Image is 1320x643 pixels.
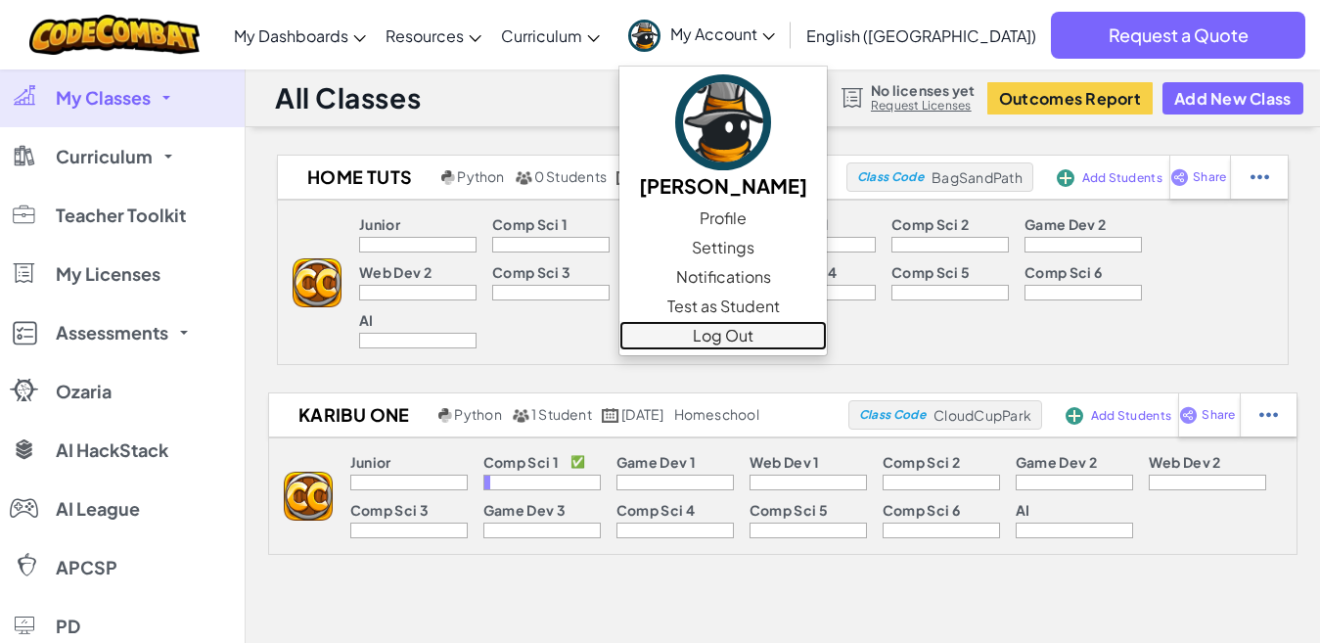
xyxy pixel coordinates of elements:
[932,168,1023,186] span: BagSandPath
[987,82,1153,115] button: Outcomes Report
[1149,454,1221,470] p: Web Dev 2
[56,324,168,342] span: Assessments
[512,408,529,423] img: MultipleUsers.png
[933,406,1031,424] span: CloudCupPark
[534,167,607,185] span: 0 Students
[56,265,160,283] span: My Licenses
[675,74,771,170] img: avatar
[275,79,421,116] h1: All Classes
[616,454,696,470] p: Game Dev 1
[618,4,785,66] a: My Account
[621,405,663,423] span: [DATE]
[1259,406,1278,424] img: IconStudentEllipsis.svg
[234,25,348,46] span: My Dashboards
[56,89,151,107] span: My Classes
[278,162,436,192] h2: HOME TUTS
[1193,171,1226,183] span: Share
[269,400,433,430] h2: KARIBU ONE
[670,23,775,44] span: My Account
[619,262,827,292] a: Notifications
[278,162,846,192] a: HOME TUTS Python 0 Students [DATE]
[859,409,926,421] span: Class Code
[1082,172,1162,184] span: Add Students
[1202,409,1235,421] span: Share
[483,454,559,470] p: Comp Sci 1
[883,454,960,470] p: Comp Sci 2
[492,264,570,280] p: Comp Sci 3
[491,9,610,62] a: Curriculum
[891,216,969,232] p: Comp Sci 2
[56,207,186,224] span: Teacher Toolkit
[350,454,391,470] p: Junior
[457,167,504,185] span: Python
[56,383,112,400] span: Ozaria
[619,292,827,321] a: Test as Student
[619,233,827,262] a: Settings
[1057,169,1074,187] img: IconAddStudents.svg
[883,502,960,518] p: Comp Sci 6
[1162,82,1303,115] button: Add New Class
[515,170,532,185] img: MultipleUsers.png
[616,170,634,185] img: calendar.svg
[750,502,828,518] p: Comp Sci 5
[359,264,432,280] p: Web Dev 2
[56,441,168,459] span: AI HackStack
[56,500,140,518] span: AI League
[483,502,566,518] p: Game Dev 3
[891,264,970,280] p: Comp Sci 5
[1091,410,1171,422] span: Add Students
[269,400,848,430] a: KARIBU ONE Python 1 Student [DATE] homeschool
[438,408,453,423] img: python.png
[224,9,376,62] a: My Dashboards
[619,204,827,233] a: Profile
[676,265,771,289] span: Notifications
[454,405,501,423] span: Python
[501,25,582,46] span: Curriculum
[871,82,975,98] span: No licenses yet
[619,71,827,204] a: [PERSON_NAME]
[750,454,820,470] p: Web Dev 1
[1251,168,1269,186] img: IconStudentEllipsis.svg
[570,454,585,470] p: ✅
[386,25,464,46] span: Resources
[674,406,759,424] div: homeschool
[29,15,201,55] img: CodeCombat logo
[1016,502,1030,518] p: AI
[619,321,827,350] a: Log Out
[441,170,456,185] img: python.png
[359,312,374,328] p: AI
[1170,168,1189,186] img: IconShare_Purple.svg
[1179,406,1198,424] img: IconShare_Purple.svg
[492,216,568,232] p: Comp Sci 1
[871,98,975,114] a: Request Licenses
[56,148,153,165] span: Curriculum
[531,405,592,423] span: 1 Student
[359,216,400,232] p: Junior
[857,171,924,183] span: Class Code
[797,9,1046,62] a: English ([GEOGRAPHIC_DATA])
[1016,454,1097,470] p: Game Dev 2
[284,472,333,521] img: logo
[376,9,491,62] a: Resources
[1024,216,1106,232] p: Game Dev 2
[1066,407,1083,425] img: IconAddStudents.svg
[1024,264,1102,280] p: Comp Sci 6
[806,25,1036,46] span: English ([GEOGRAPHIC_DATA])
[628,20,660,52] img: avatar
[639,170,807,201] h5: [PERSON_NAME]
[1051,12,1305,59] a: Request a Quote
[350,502,429,518] p: Comp Sci 3
[616,502,695,518] p: Comp Sci 4
[293,258,341,307] img: logo
[602,408,619,423] img: calendar.svg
